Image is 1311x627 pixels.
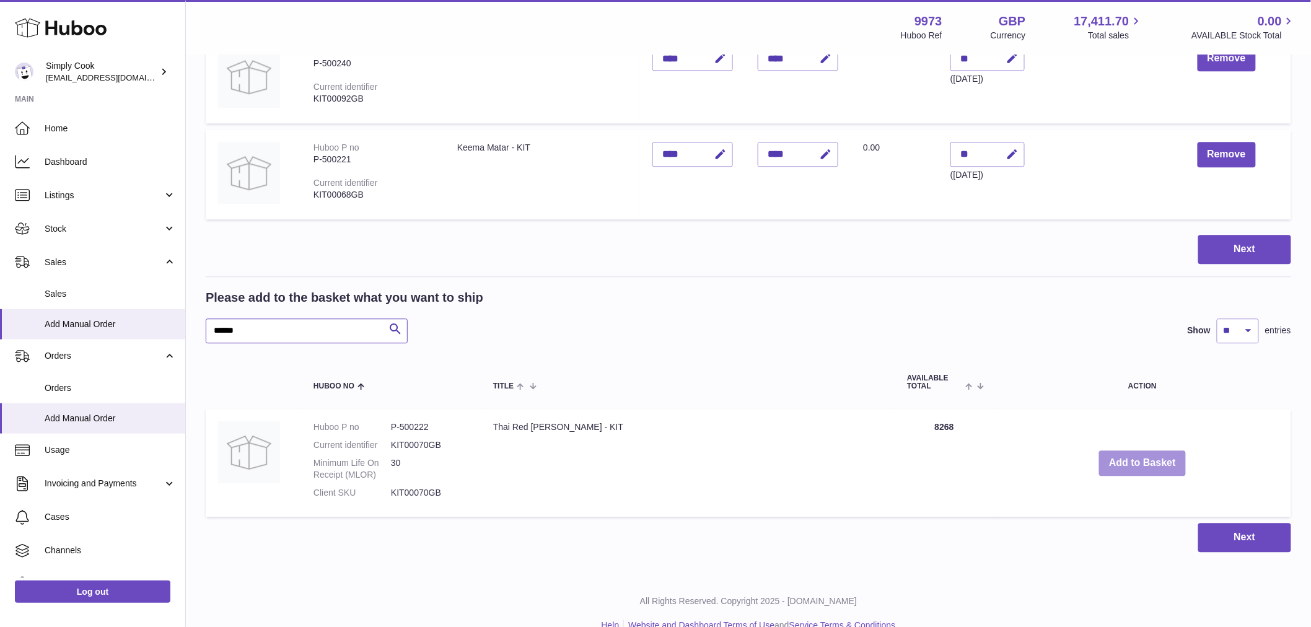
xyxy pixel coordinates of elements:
div: Current identifier [313,178,378,188]
div: Huboo P no [313,142,359,152]
td: 8268 [895,409,994,517]
span: Total sales [1088,30,1143,42]
span: Title [493,382,514,390]
span: 0.00 [1258,13,1282,30]
span: 17,411.70 [1074,13,1129,30]
span: Add Manual Order [45,413,176,424]
dd: 30 [391,457,468,481]
dd: KIT00070GB [391,487,468,499]
td: Ancho Glazed Salmon - KIT [445,33,640,123]
img: internalAdmin-9973@internal.huboo.com [15,63,33,81]
div: ([DATE]) [950,73,1025,85]
a: 0.00 AVAILABLE Stock Total [1191,13,1296,42]
div: Current identifier [313,82,378,92]
th: Action [994,362,1291,403]
span: Listings [45,190,163,201]
span: [EMAIL_ADDRESS][DOMAIN_NAME] [46,72,182,82]
div: KIT00068GB [313,189,432,201]
button: Remove [1198,46,1256,71]
span: AVAILABLE Stock Total [1191,30,1296,42]
dt: Client SKU [313,487,391,499]
label: Show [1188,325,1211,336]
span: Add Manual Order [45,318,176,330]
span: Huboo no [313,382,354,390]
div: ([DATE]) [950,169,1025,181]
span: 0.00 [863,142,880,152]
div: KIT00092GB [313,93,432,105]
button: Remove [1198,142,1256,167]
span: Stock [45,223,163,235]
img: Keema Matar - KIT [218,142,280,204]
td: Thai Red [PERSON_NAME] - KIT [481,409,895,517]
strong: 9973 [914,13,942,30]
span: Invoicing and Payments [45,478,163,489]
div: P-500221 [313,154,432,165]
strong: GBP [999,13,1025,30]
span: Cases [45,511,176,523]
span: Usage [45,444,176,456]
dd: P-500222 [391,421,468,433]
button: Next [1198,523,1291,552]
dt: Huboo P no [313,421,391,433]
dt: Minimum Life On Receipt (MLOR) [313,457,391,481]
div: Huboo Ref [901,30,942,42]
button: Add to Basket [1099,450,1186,476]
span: Home [45,123,176,134]
img: Ancho Glazed Salmon - KIT [218,46,280,108]
span: entries [1265,325,1291,336]
div: Currency [991,30,1026,42]
span: Sales [45,256,163,268]
button: Next [1198,235,1291,264]
span: Orders [45,350,163,362]
span: Dashboard [45,156,176,168]
dd: KIT00070GB [391,439,468,451]
dt: Current identifier [313,439,391,451]
div: P-500240 [313,58,432,69]
img: Thai Red Curry - KIT [218,421,280,483]
td: Keema Matar - KIT [445,129,640,219]
a: 17,411.70 Total sales [1074,13,1143,42]
h2: Please add to the basket what you want to ship [206,289,483,306]
div: Simply Cook [46,60,157,84]
span: Sales [45,288,176,300]
p: All Rights Reserved. Copyright 2025 - [DOMAIN_NAME] [196,595,1301,607]
a: Log out [15,581,170,603]
span: AVAILABLE Total [907,374,962,390]
span: Channels [45,545,176,556]
span: Orders [45,382,176,394]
